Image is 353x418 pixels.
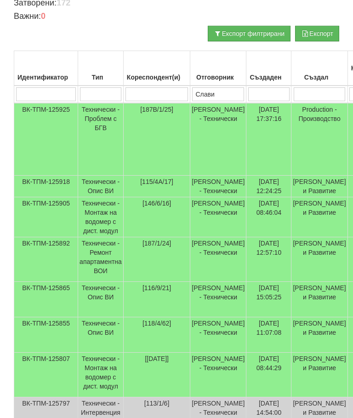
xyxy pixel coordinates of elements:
[14,282,78,317] td: ВК-ТПМ-125865
[14,51,78,86] th: Идентификатор: No sort applied, activate to apply an ascending sort
[14,353,78,397] td: ВК-ТПМ-125807
[291,51,347,86] th: Създал: No sort applied, activate to apply an ascending sort
[78,237,124,282] td: Технически - Ремонт апартаментна ВОИ
[140,106,173,113] span: [187В/1/25]
[14,12,339,21] h4: Важни:
[78,176,124,197] td: Технически - Опис ВИ
[291,103,347,176] td: Production - Производство
[246,51,291,86] th: Създаден: No sort applied, activate to apply an ascending sort
[246,103,291,176] td: [DATE] 17:37:16
[144,400,170,407] span: [113/1/6]
[246,197,291,237] td: [DATE] 08:46:04
[291,282,347,317] td: [PERSON_NAME] и Развитие
[125,71,188,84] div: Кореспондент(и)
[78,103,124,176] td: Технически - Проблем с БГВ
[142,240,171,247] span: [187/1/24]
[190,282,246,317] td: [PERSON_NAME] - Технически
[14,237,78,282] td: ВК-ТПМ-125892
[78,317,124,353] td: Технически - Опис ВИ
[78,353,124,397] td: Технически - Монтаж на водомер с дист. модул
[190,51,246,86] th: Отговорник: No sort applied, activate to apply an ascending sort
[246,282,291,317] td: [DATE] 15:05:25
[246,237,291,282] td: [DATE] 12:57:10
[192,71,245,84] div: Отговорник
[291,353,347,397] td: [PERSON_NAME] и Развитие
[190,317,246,353] td: [PERSON_NAME] - Технически
[14,317,78,353] td: ВК-ТПМ-125855
[246,353,291,397] td: [DATE] 08:44:29
[291,197,347,237] td: [PERSON_NAME] и Развитие
[123,51,190,86] th: Кореспондент(и): No sort applied, activate to apply an ascending sort
[291,176,347,197] td: [PERSON_NAME] и Развитие
[190,103,246,176] td: [PERSON_NAME] - Технически
[14,197,78,237] td: ВК-ТПМ-125905
[16,71,76,84] div: Идентификатор
[14,176,78,197] td: ВК-ТПМ-125918
[145,355,169,362] span: [[DATE]]
[190,176,246,197] td: [PERSON_NAME] - Технически
[80,71,122,84] div: Тип
[14,103,78,176] td: ВК-ТПМ-125925
[291,237,347,282] td: [PERSON_NAME] и Развитие
[190,197,246,237] td: [PERSON_NAME] - Технически
[142,200,171,207] span: [146/6/16]
[295,26,339,41] button: Експорт
[208,26,290,41] button: Експорт филтрирани
[78,197,124,237] td: Технически - Монтаж на водомер с дист. модул
[190,237,246,282] td: [PERSON_NAME] - Технически
[41,11,46,21] b: 0
[246,176,291,197] td: [DATE] 12:24:25
[246,317,291,353] td: [DATE] 11:07:08
[140,178,173,185] span: [115/4А/17]
[142,320,171,327] span: [118/4/62]
[248,71,290,84] div: Създаден
[78,282,124,317] td: Технически - Опис ВИ
[142,284,171,292] span: [116/9/21]
[291,317,347,353] td: [PERSON_NAME] и Развитие
[190,353,246,397] td: [PERSON_NAME] - Технически
[78,51,124,86] th: Тип: No sort applied, activate to apply an ascending sort
[293,71,346,84] div: Създал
